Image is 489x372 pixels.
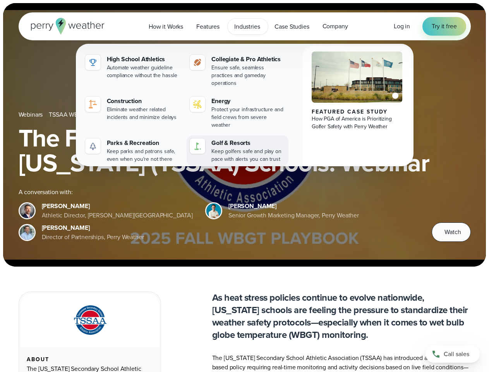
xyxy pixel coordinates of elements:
img: construction perry weather [88,100,98,109]
div: [PERSON_NAME] [42,201,193,211]
div: Athletic Director, [PERSON_NAME][GEOGRAPHIC_DATA] [42,211,193,220]
span: Watch [444,227,461,237]
a: How it Works [142,19,190,34]
span: Industries [234,22,260,31]
p: As heat stress policies continue to evolve nationwide, [US_STATE] schools are feeling the pressur... [212,291,471,341]
span: Features [196,22,220,31]
div: Parks & Recreation [107,138,181,148]
img: Jeff Wood [20,225,34,240]
img: Brian Wyatt [20,203,34,218]
a: Energy Protect your infrastructure and field crews from severe weather [187,93,288,132]
div: Ensure safe, seamless practices and gameday operations [211,64,285,87]
div: Keep parks and patrons safe, even when you're not there [107,148,181,163]
div: Collegiate & Pro Athletics [211,55,285,64]
div: Senior Growth Marketing Manager, Perry Weather [228,211,359,220]
div: [PERSON_NAME] [228,201,359,211]
a: Collegiate & Pro Athletics Ensure safe, seamless practices and gameday operations [187,52,288,90]
div: About [27,356,153,363]
img: TSSAA-Tennessee-Secondary-School-Athletic-Association.svg [64,303,116,338]
img: energy-icon@2x-1.svg [193,100,202,109]
a: TSSAA WBGT Fall Playbook [49,110,122,119]
img: PGA of America, Frisco Campus [312,52,403,103]
img: highschool-icon.svg [88,58,98,67]
div: Construction [107,96,181,106]
div: Automate weather guideline compliance without the hassle [107,64,181,79]
a: High School Athletics Automate weather guideline compliance without the hassle [82,52,184,83]
div: Protect your infrastructure and field crews from severe weather [211,106,285,129]
div: High School Athletics [107,55,181,64]
a: Call sales [426,346,480,363]
a: PGA of America, Frisco Campus Featured Case Study How PGA of America is Prioritizing Golfer Safet... [302,45,412,172]
img: proathletics-icon@2x-1.svg [193,58,202,67]
img: Spencer Patton, Perry Weather [206,203,221,218]
span: Call sales [444,350,469,359]
span: Case Studies [275,22,309,31]
div: Keep golfers safe and play on pace with alerts you can trust [211,148,285,163]
div: Golf & Resorts [211,138,285,148]
div: Featured Case Study [312,109,403,115]
div: Director of Partnerships, Perry Weather [42,232,144,242]
div: Energy [211,96,285,106]
nav: Breadcrumb [19,110,471,119]
h1: The Fall WBGT Playbook for [US_STATE] (TSSAA) Schools: Webinar [19,126,471,175]
span: How it Works [149,22,183,31]
a: Parks & Recreation Keep parks and patrons safe, even when you're not there [82,135,184,166]
a: Log in [394,22,410,31]
button: Watch [432,222,470,242]
div: [PERSON_NAME] [42,223,144,232]
img: parks-icon-grey.svg [88,141,98,151]
span: Company [323,22,348,31]
a: construction perry weather Construction Eliminate weather related incidents and minimize delays [82,93,184,124]
a: Golf & Resorts Keep golfers safe and play on pace with alerts you can trust [187,135,288,166]
a: Try it free [422,17,466,36]
div: A conversation with: [19,188,420,197]
div: How PGA of America is Prioritizing Golfer Safety with Perry Weather [312,115,403,131]
img: golf-iconV2.svg [193,141,202,151]
a: Webinars [19,110,43,119]
a: Case Studies [268,19,316,34]
div: Eliminate weather related incidents and minimize delays [107,106,181,121]
span: Try it free [432,22,456,31]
